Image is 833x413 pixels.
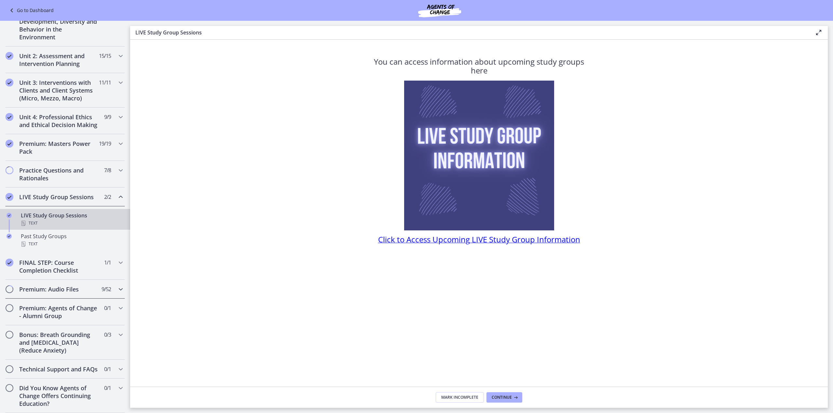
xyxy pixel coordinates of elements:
h2: Unit 2: Assessment and Intervention Planning [19,52,99,68]
span: Mark Incomplete [441,395,478,400]
i: Completed [6,140,13,148]
span: 9 / 52 [102,285,111,293]
a: Go to Dashboard [8,6,54,14]
span: 15 / 15 [99,52,111,60]
i: Completed [6,113,13,121]
div: Text [21,219,122,227]
div: Text [21,240,122,248]
h2: Unit 4: Professional Ethics and Ethical Decision Making [19,113,99,129]
h2: Did You Know Agents of Change Offers Continuing Education? [19,384,99,407]
div: LIVE Study Group Sessions [21,212,122,227]
h2: Unit 1: Human Development, Diversity and Behavior in the Environment [19,10,99,41]
h2: Technical Support and FAQs [19,365,99,373]
span: You can access information about upcoming study groups here [374,56,584,76]
img: Live_Study_Group_Information.png [404,81,554,230]
h2: Premium: Masters Power Pack [19,140,99,155]
span: 11 / 11 [99,79,111,86]
button: Continue [486,392,522,403]
h2: Premium: Agents of Change - Alumni Group [19,304,99,320]
img: Agents of Change [401,3,479,18]
span: 0 / 3 [104,331,111,339]
h3: LIVE Study Group Sessions [135,29,804,36]
div: Past Study Groups [21,232,122,248]
i: Completed [6,259,13,266]
i: Completed [6,79,13,86]
a: Click to Access Upcoming LIVE Study Group Information [378,237,580,244]
span: 0 / 1 [104,304,111,312]
i: Completed [7,234,12,239]
span: 19 / 19 [99,140,111,148]
h2: Practice Questions and Rationales [19,166,99,182]
button: Mark Incomplete [436,392,484,403]
i: Completed [7,213,12,218]
span: 0 / 1 [104,365,111,373]
span: 9 / 9 [104,113,111,121]
span: Continue [492,395,512,400]
span: Click to Access Upcoming LIVE Study Group Information [378,234,580,245]
span: 2 / 2 [104,193,111,201]
span: 7 / 8 [104,166,111,174]
i: Completed [6,52,13,60]
h2: Premium: Audio Files [19,285,99,293]
span: 0 / 1 [104,384,111,392]
h2: Unit 3: Interventions with Clients and Client Systems (Micro, Mezzo, Macro) [19,79,99,102]
h2: LIVE Study Group Sessions [19,193,99,201]
h2: FINAL STEP: Course Completion Checklist [19,259,99,274]
i: Completed [6,193,13,201]
span: 1 / 1 [104,259,111,266]
h2: Bonus: Breath Grounding and [MEDICAL_DATA] (Reduce Anxiety) [19,331,99,354]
